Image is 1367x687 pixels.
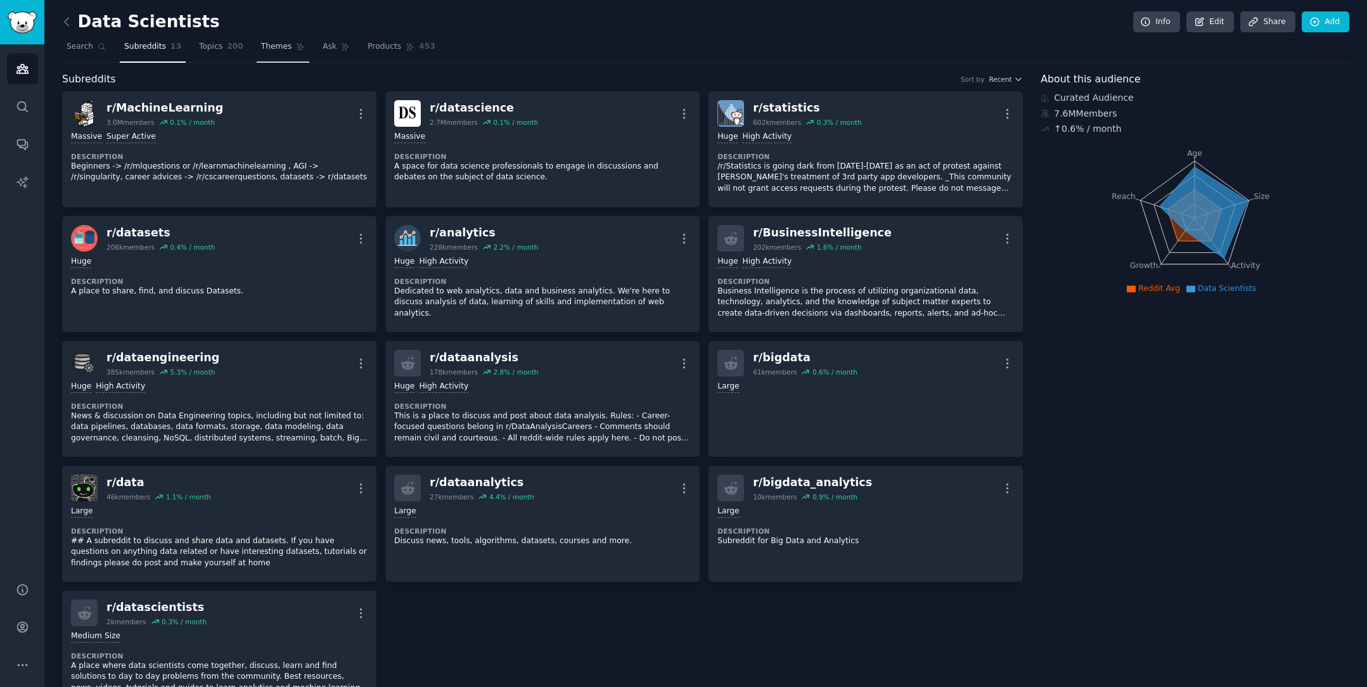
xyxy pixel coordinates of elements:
[62,12,220,32] h2: Data Scientists
[753,492,797,501] div: 10k members
[709,216,1023,332] a: r/BusinessIntelligence202kmembers1.6% / monthHugeHigh ActivityDescriptionBusiness Intelligence is...
[717,152,1014,161] dt: Description
[227,41,243,53] span: 200
[385,216,700,332] a: analyticsr/analytics228kmembers2.2% / monthHugeHigh ActivityDescriptionDedicated to web analytics...
[106,131,156,143] div: Super Active
[106,243,155,252] div: 206k members
[71,475,98,501] img: data
[120,37,186,63] a: Subreddits13
[62,72,116,87] span: Subreddits
[106,600,207,615] div: r/ datascientists
[199,41,222,53] span: Topics
[1302,11,1349,33] a: Add
[430,492,473,501] div: 27k members
[753,475,872,491] div: r/ bigdata_analytics
[71,527,368,536] dt: Description
[71,277,368,286] dt: Description
[170,41,181,53] span: 13
[430,225,538,241] div: r/ analytics
[71,152,368,161] dt: Description
[717,131,738,143] div: Huge
[394,381,414,393] div: Huge
[394,152,691,161] dt: Description
[717,100,744,127] img: statistics
[71,402,368,411] dt: Description
[817,118,862,127] div: 0.3 % / month
[753,350,857,366] div: r/ bigdata
[1240,11,1295,33] a: Share
[170,243,215,252] div: 0.4 % / month
[709,91,1023,207] a: statisticsr/statistics602kmembers0.3% / monthHugeHigh ActivityDescription/r/Statistics is going d...
[717,256,738,268] div: Huge
[394,286,691,319] p: Dedicated to web analytics, data and business analytics. We're here to discuss analysis of data, ...
[106,350,219,366] div: r/ dataengineering
[1198,284,1256,293] span: Data Scientists
[489,492,534,501] div: 4.4 % / month
[493,118,538,127] div: 0.1 % / month
[1041,107,1349,120] div: 7.6M Members
[195,37,248,63] a: Topics200
[961,75,985,84] div: Sort by
[71,100,98,127] img: MachineLearning
[419,41,435,53] span: 453
[394,527,691,536] dt: Description
[1133,11,1180,33] a: Info
[419,256,468,268] div: High Activity
[62,216,376,332] a: datasetsr/datasets206kmembers0.4% / monthHugeDescriptionA place to share, find, and discuss Datas...
[709,341,1023,457] a: r/bigdata61kmembers0.6% / monthLarge
[717,506,739,518] div: Large
[1254,191,1269,200] tspan: Size
[385,91,700,207] a: datasciencer/datascience2.7Mmembers0.1% / monthMassiveDescriptionA space for data science profess...
[62,91,376,207] a: MachineLearningr/MachineLearning3.0Mmembers0.1% / monthMassiveSuper ActiveDescriptionBeginners ->...
[394,256,414,268] div: Huge
[71,506,93,518] div: Large
[368,41,401,53] span: Products
[394,225,421,252] img: analytics
[430,100,538,116] div: r/ datascience
[753,243,801,252] div: 202k members
[717,527,1014,536] dt: Description
[419,381,468,393] div: High Activity
[812,368,857,376] div: 0.6 % / month
[394,100,421,127] img: datascience
[1231,261,1261,270] tspan: Activity
[717,277,1014,286] dt: Description
[394,161,691,183] p: A space for data science professionals to engage in discussions and debates on the subject of dat...
[430,368,478,376] div: 178k members
[62,341,376,457] a: dataengineeringr/dataengineering385kmembers5.3% / monthHugeHigh ActivityDescriptionNews & discuss...
[494,243,539,252] div: 2.2 % / month
[394,131,425,143] div: Massive
[166,492,211,501] div: 1.1 % / month
[394,506,416,518] div: Large
[257,37,310,63] a: Themes
[106,492,150,501] div: 46k members
[394,536,691,547] p: Discuss news, tools, algorithms, datasets, courses and more.
[71,631,120,643] div: Medium Size
[71,381,91,393] div: Huge
[385,466,700,582] a: r/dataanalytics27kmembers4.4% / monthLargeDescriptionDiscuss news, tools, algorithms, datasets, c...
[170,118,215,127] div: 0.1 % / month
[71,225,98,252] img: datasets
[71,286,368,297] p: A place to share, find, and discuss Datasets.
[67,41,93,53] span: Search
[430,118,478,127] div: 2.7M members
[8,11,37,34] img: GummySearch logo
[170,368,215,376] div: 5.3 % / month
[709,466,1023,582] a: r/bigdata_analytics10kmembers0.9% / monthLargeDescriptionSubreddit for Big Data and Analytics
[717,286,1014,319] p: Business Intelligence is the process of utilizing organizational data, technology, analytics, and...
[71,411,368,444] p: News & discussion on Data Engineering topics, including but not limited to: data pipelines, datab...
[1041,91,1349,105] div: Curated Audience
[1041,72,1140,87] span: About this audience
[124,41,166,53] span: Subreddits
[261,41,292,53] span: Themes
[106,368,155,376] div: 385k members
[989,75,1023,84] button: Recent
[717,381,739,393] div: Large
[62,466,376,582] a: datar/data46kmembers1.1% / monthLargeDescription## A subreddit to discuss and share data and data...
[812,492,857,501] div: 0.9 % / month
[753,368,797,376] div: 61k members
[494,368,539,376] div: 2.8 % / month
[323,41,337,53] span: Ask
[1138,284,1180,293] span: Reddit Avg
[394,402,691,411] dt: Description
